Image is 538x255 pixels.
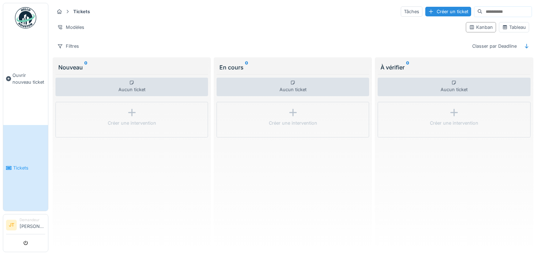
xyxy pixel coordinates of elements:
span: Ouvrir nouveau ticket [12,72,45,85]
div: Créer une intervention [108,120,156,126]
div: Aucun ticket [378,78,530,96]
div: Classer par Deadline [469,41,520,51]
div: À vérifier [380,63,527,72]
a: Tickets [3,125,48,211]
div: Aucun ticket [55,78,208,96]
a: Ouvrir nouveau ticket [3,32,48,125]
div: Kanban [469,24,493,31]
div: Tâches [401,6,422,17]
li: [PERSON_NAME] [20,217,45,233]
div: Nouveau [58,63,205,72]
div: Tableau [502,24,526,31]
div: Créer un ticket [425,7,471,16]
div: Créer une intervention [430,120,478,126]
div: Demandeur [20,217,45,223]
div: Filtres [54,41,82,51]
img: Badge_color-CXgf-gQk.svg [15,7,36,28]
li: JT [6,220,17,230]
sup: 0 [84,63,87,72]
div: Créer une intervention [269,120,317,126]
div: En cours [219,63,366,72]
strong: Tickets [70,8,93,15]
sup: 0 [406,63,409,72]
div: Aucun ticket [217,78,369,96]
a: JT Demandeur[PERSON_NAME] [6,217,45,234]
sup: 0 [245,63,248,72]
span: Tickets [13,165,45,171]
div: Modèles [54,22,87,32]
